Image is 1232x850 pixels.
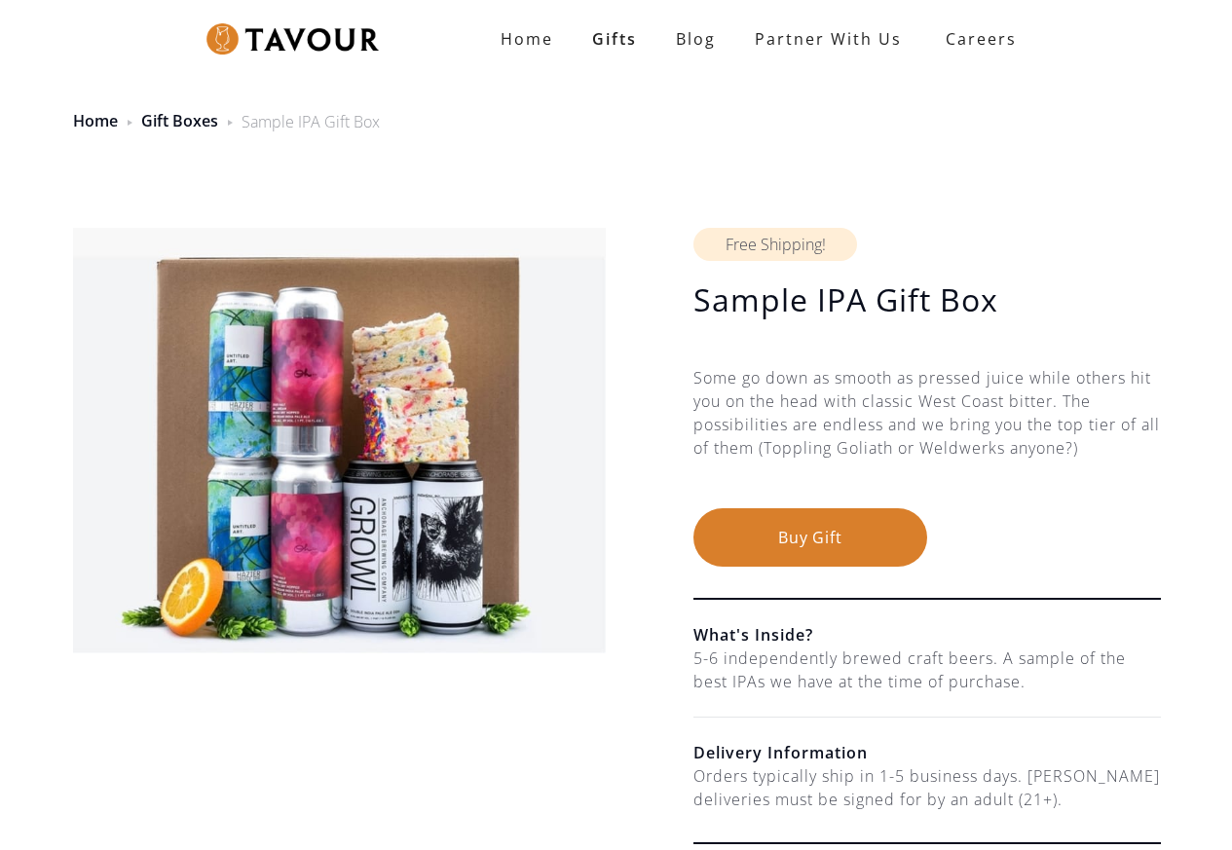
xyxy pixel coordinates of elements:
strong: Careers [946,19,1017,58]
h1: Sample IPA Gift Box [693,280,1161,319]
button: Buy Gift [693,508,927,567]
strong: Home [501,28,553,50]
div: Some go down as smooth as pressed juice while others hit you on the head with classic West Coast ... [693,366,1161,508]
a: partner with us [735,19,921,58]
a: Home [481,19,573,58]
a: Gift Boxes [141,110,218,131]
a: Careers [921,12,1031,66]
div: Free Shipping! [693,228,857,261]
div: Orders typically ship in 1-5 business days. [PERSON_NAME] deliveries must be signed for by an adu... [693,764,1161,811]
a: Home [73,110,118,131]
h6: What's Inside? [693,623,1161,647]
div: Sample IPA Gift Box [242,110,380,133]
a: Blog [656,19,735,58]
h6: Delivery Information [693,741,1161,764]
a: Gifts [573,19,656,58]
div: 5-6 independently brewed craft beers. A sample of the best IPAs we have at the time of purchase. [693,647,1161,693]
